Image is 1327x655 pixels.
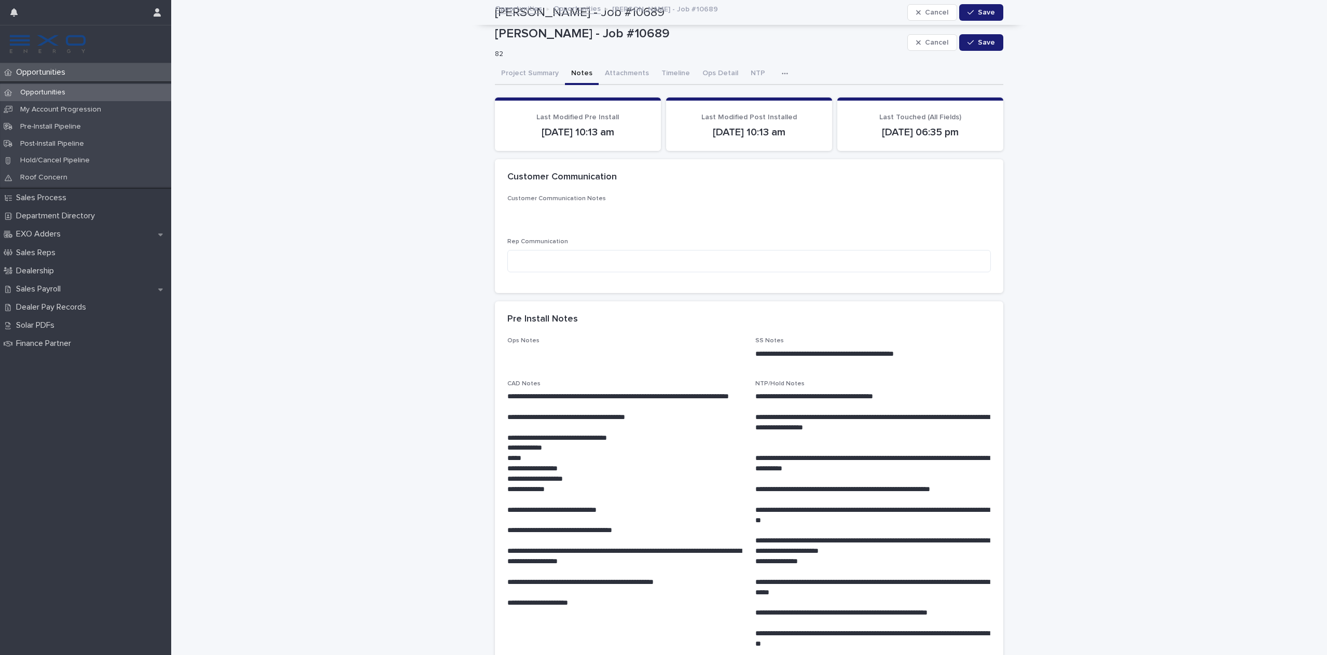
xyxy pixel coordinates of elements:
[12,302,94,312] p: Dealer Pay Records
[12,156,98,165] p: Hold/Cancel Pipeline
[12,88,74,97] p: Opportunities
[495,63,565,85] button: Project Summary
[925,39,948,46] span: Cancel
[565,63,599,85] button: Notes
[507,381,541,387] span: CAD Notes
[755,381,805,387] span: NTP/Hold Notes
[879,114,961,121] span: Last Touched (All Fields)
[12,339,79,349] p: Finance Partner
[959,34,1003,51] button: Save
[744,63,771,85] button: NTP
[12,67,74,77] p: Opportunities
[696,63,744,85] button: Ops Detail
[978,39,995,46] span: Save
[507,314,578,325] h2: Pre Install Notes
[907,34,957,51] button: Cancel
[850,126,991,138] p: [DATE] 06:35 pm
[12,173,76,182] p: Roof Concern
[599,63,655,85] button: Attachments
[495,50,899,59] p: 82
[612,3,718,14] p: [PERSON_NAME] - Job #10689
[12,105,109,114] p: My Account Progression
[12,193,75,203] p: Sales Process
[507,172,617,183] h2: Customer Communication
[495,2,542,14] a: Opportunities
[701,114,797,121] span: Last Modified Post Installed
[495,26,903,41] p: [PERSON_NAME] - Job #10689
[12,211,103,221] p: Department Directory
[12,229,69,239] p: EXO Adders
[755,338,784,344] span: SS Notes
[8,34,87,54] img: FKS5r6ZBThi8E5hshIGi
[536,114,619,121] span: Last Modified Pre Install
[12,122,89,131] p: Pre-Install Pipeline
[507,196,606,202] span: Customer Communication Notes
[507,239,568,245] span: Rep Communication
[12,320,63,330] p: Solar PDFs
[12,248,64,258] p: Sales Reps
[554,2,601,14] a: Opportunities
[655,63,696,85] button: Timeline
[507,126,648,138] p: [DATE] 10:13 am
[679,126,820,138] p: [DATE] 10:13 am
[12,140,92,148] p: Post-Install Pipeline
[12,284,69,294] p: Sales Payroll
[12,266,62,276] p: Dealership
[507,338,540,344] span: Ops Notes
